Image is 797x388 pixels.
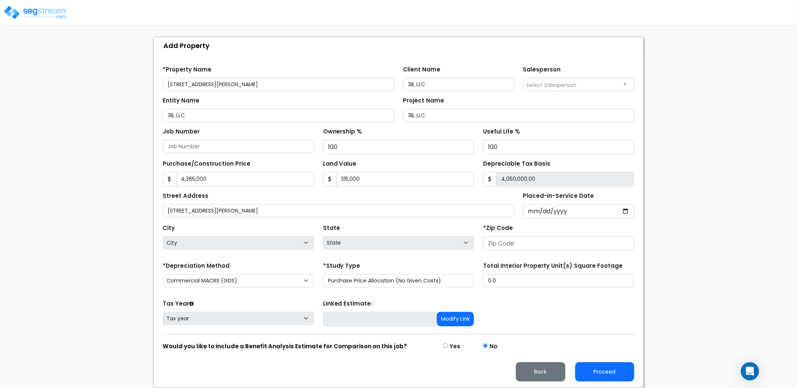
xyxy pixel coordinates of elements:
label: *Study Type [323,262,360,270]
input: Entity Name [163,109,394,122]
button: Proceed [575,362,634,382]
label: Placed-In-Service Date [523,192,594,200]
label: No [489,342,497,351]
label: Client Name [403,65,441,74]
label: Depreciable Tax Basis [483,160,550,168]
label: Project Name [403,96,444,105]
label: Total Interior Property Unit(s) Square Footage [483,262,623,270]
div: Open Intercom Messenger [741,362,759,380]
img: logo_pro_r.png [3,5,67,20]
input: Project Name [403,109,634,122]
div: Add Property [158,37,643,54]
label: Tax Year [163,300,194,308]
input: Job Number [163,140,314,153]
input: Ownership % [323,140,474,154]
span: $ [483,172,497,186]
label: Ownership % [323,127,362,136]
label: Job Number [163,127,200,136]
input: total square foot [483,274,634,287]
label: Useful Life % [483,127,520,136]
input: 0.00 [496,172,634,186]
input: Zip Code [483,236,634,251]
span: $ [163,172,177,186]
button: Back [516,362,566,382]
input: Street Address [163,204,514,217]
label: Purchase/Construction Price [163,160,251,168]
strong: Would you like to include a Benefit Analysis Estimate for Comparison on this job? [163,342,407,350]
span: Select Salesperson [527,81,576,89]
label: *Depreciation Method [163,262,230,270]
label: State [323,224,340,233]
label: *Zip Code [483,224,513,233]
label: Salesperson [523,65,561,74]
label: Street Address [163,192,209,200]
label: City [163,224,175,233]
label: *Property Name [163,65,212,74]
input: Client Name [403,78,514,91]
button: Modify Link [437,312,474,326]
input: Property Name [163,78,394,91]
label: Land Value [323,160,357,168]
span: $ [323,172,337,186]
input: Useful Life % [483,140,634,154]
input: Land Value [336,172,474,186]
label: Entity Name [163,96,200,105]
input: Purchase or Construction Price [176,172,314,186]
label: Yes [449,342,460,351]
a: Back [510,366,572,376]
label: Linked Estimate: [323,300,373,308]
